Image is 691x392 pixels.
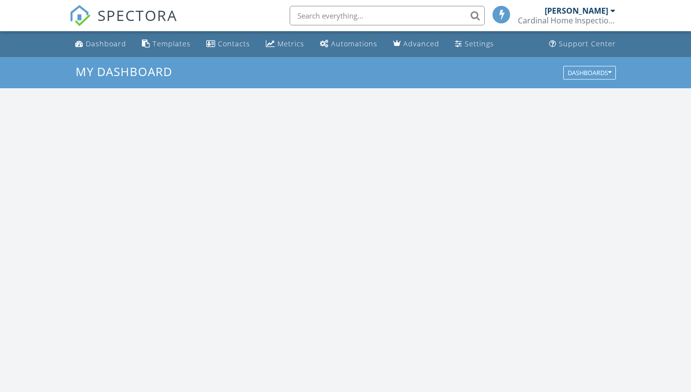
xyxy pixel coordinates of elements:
span: My Dashboard [76,63,172,79]
div: Dashboards [568,69,612,76]
a: Settings [451,35,498,53]
div: Contacts [218,39,250,48]
button: Dashboards [563,66,616,79]
div: [PERSON_NAME] [545,6,608,16]
div: Automations [331,39,377,48]
a: Advanced [389,35,443,53]
div: Dashboard [86,39,126,48]
div: Settings [465,39,494,48]
div: Metrics [277,39,304,48]
a: Metrics [262,35,308,53]
a: Contacts [202,35,254,53]
input: Search everything... [290,6,485,25]
div: Templates [153,39,191,48]
div: Advanced [403,39,439,48]
a: SPECTORA [69,13,178,34]
a: Automations (Basic) [316,35,381,53]
img: The Best Home Inspection Software - Spectora [69,5,91,26]
a: Dashboard [71,35,130,53]
a: Templates [138,35,195,53]
div: Support Center [559,39,616,48]
span: SPECTORA [98,5,178,25]
a: Support Center [545,35,620,53]
div: Cardinal Home Inspections, LLC [518,16,615,25]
